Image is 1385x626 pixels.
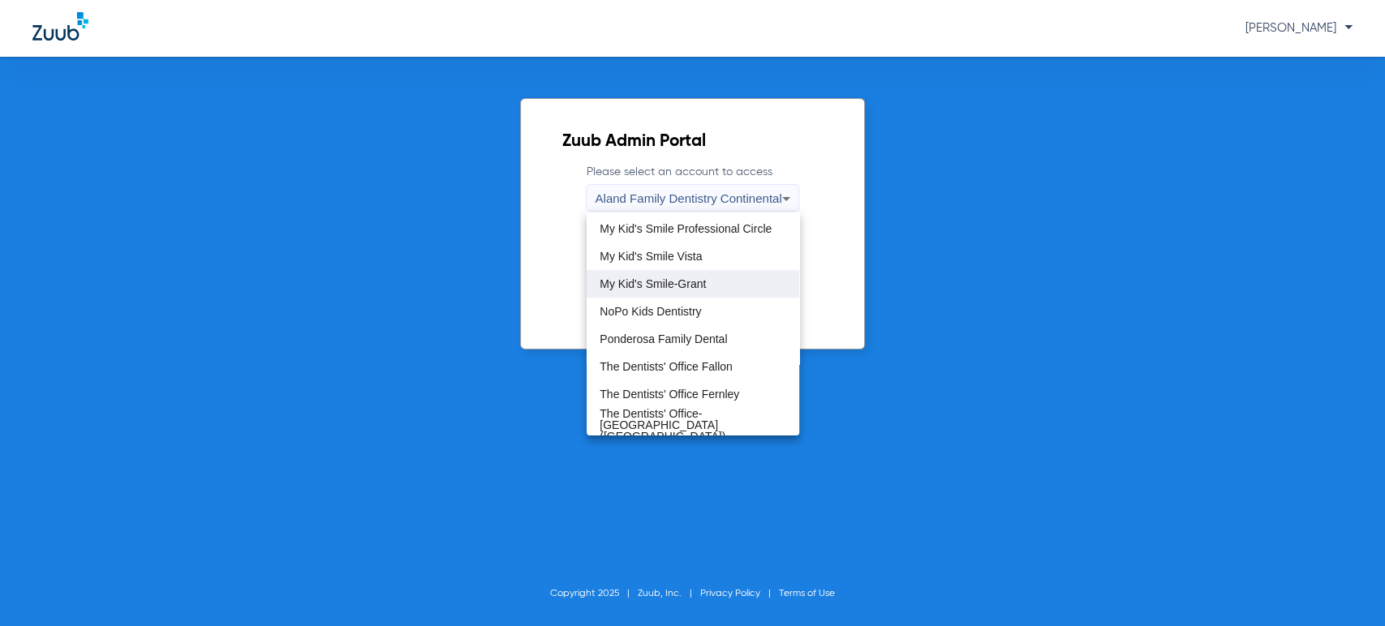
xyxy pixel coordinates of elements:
[600,408,786,442] span: The Dentists' Office-[GEOGRAPHIC_DATA] ([GEOGRAPHIC_DATA])
[600,278,706,289] span: My Kid's Smile-Grant
[600,388,739,400] span: The Dentists' Office Fernley
[600,361,732,372] span: The Dentists' Office Fallon
[600,223,772,234] span: My Kid's Smile Professional Circle
[1304,548,1385,626] iframe: Chat Widget
[600,333,727,345] span: Ponderosa Family Dental
[600,306,701,317] span: NoPo Kids Dentistry
[600,251,702,262] span: My Kid's Smile Vista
